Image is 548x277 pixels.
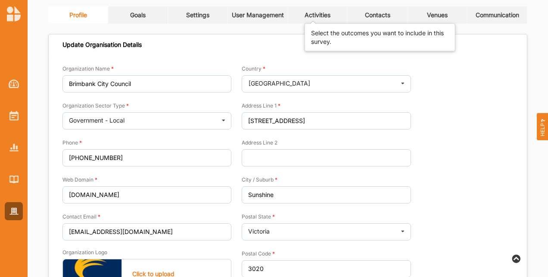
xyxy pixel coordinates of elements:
[365,11,390,19] div: Contacts
[232,11,284,19] div: User Management
[5,138,23,157] a: Reports
[248,228,270,234] div: Victoria
[242,139,277,146] label: Address Line 2
[62,139,82,146] label: Phone
[242,65,265,72] label: Country
[9,144,19,151] img: Reports
[476,11,519,19] div: Communication
[5,107,23,125] a: Activities
[9,175,19,183] img: Library
[311,29,449,46] div: Select the outcomes you want to include in this survey.
[5,202,23,220] a: Organisation
[62,65,114,72] label: Organization Name
[9,208,19,215] img: Organisation
[186,11,209,19] div: Settings
[305,11,330,19] div: Activities
[62,41,142,49] div: Update Organisation Details
[69,11,87,19] div: Profile
[242,213,275,220] label: Postal State
[62,213,100,220] label: Contact Email
[5,75,23,93] a: Dashboard
[62,176,97,183] label: Web Domain
[7,6,21,22] img: logo
[9,111,19,120] img: Activities
[242,250,275,257] label: Postal Code
[130,11,146,19] div: Goals
[62,102,129,109] label: Organization Sector Type
[5,170,23,188] a: Library
[69,117,125,123] div: Government - Local
[427,11,448,19] div: Venues
[9,80,19,88] img: Dashboard
[249,80,310,86] div: [GEOGRAPHIC_DATA]
[62,249,107,256] label: Organization Logo
[242,176,277,183] label: City / Suburb
[242,102,280,109] label: Address Line 1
